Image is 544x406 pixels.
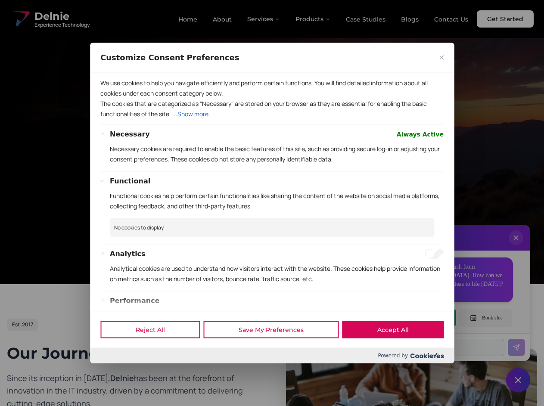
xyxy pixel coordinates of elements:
[110,129,150,139] button: Necessary
[342,321,444,338] button: Accept All
[90,348,454,363] div: Powered by
[100,52,239,62] span: Customize Consent Preferences
[100,321,200,338] button: Reject All
[410,353,444,358] img: Cookieyes logo
[397,129,444,139] span: Always Active
[425,248,444,259] input: Enable Analytics
[203,321,339,338] button: Save My Preferences
[100,77,444,98] p: We use cookies to help you navigate efficiently and perform certain functions. You will find deta...
[110,143,444,164] p: Necessary cookies are required to enable the basic features of this site, such as providing secur...
[439,55,444,59] img: Close
[110,176,150,186] button: Functional
[100,98,444,119] p: The cookies that are categorized as "Necessary" are stored on your browser as they are essential ...
[110,218,434,237] p: No cookies to display.
[110,248,146,259] button: Analytics
[110,190,444,211] p: Functional cookies help perform certain functionalities like sharing the content of the website o...
[110,263,444,284] p: Analytical cookies are used to understand how visitors interact with the website. These cookies h...
[177,108,208,119] button: Show more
